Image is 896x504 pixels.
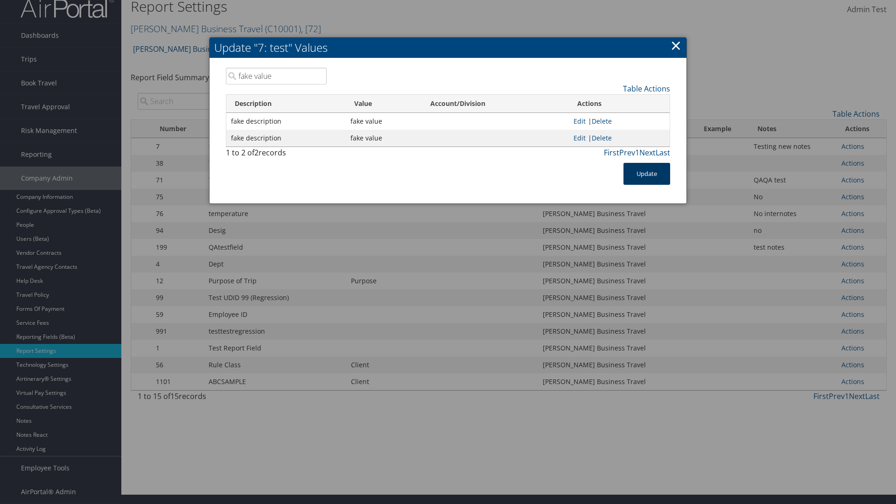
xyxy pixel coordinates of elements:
[210,37,686,58] h2: Update "7: test" Values
[422,95,569,113] th: Account/Division: activate to sort column ascending
[254,147,259,158] span: 2
[619,147,635,158] a: Prev
[346,130,422,147] td: fake value
[226,95,346,113] th: Description: activate to sort column descending
[569,113,670,130] td: |
[656,147,670,158] a: Last
[604,147,619,158] a: First
[623,84,670,94] a: Table Actions
[346,113,422,130] td: fake value
[671,36,681,55] a: ×
[226,113,346,130] td: fake description
[592,133,612,142] a: Delete
[574,133,586,142] a: Edit
[623,163,670,185] button: Update
[569,95,670,113] th: Actions
[574,117,586,126] a: Edit
[226,130,346,147] td: fake description
[592,117,612,126] a: Delete
[226,147,327,163] div: 1 to 2 of records
[635,147,639,158] a: 1
[226,68,327,84] input: Search
[639,147,656,158] a: Next
[569,130,670,147] td: |
[346,95,422,113] th: Value: activate to sort column ascending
